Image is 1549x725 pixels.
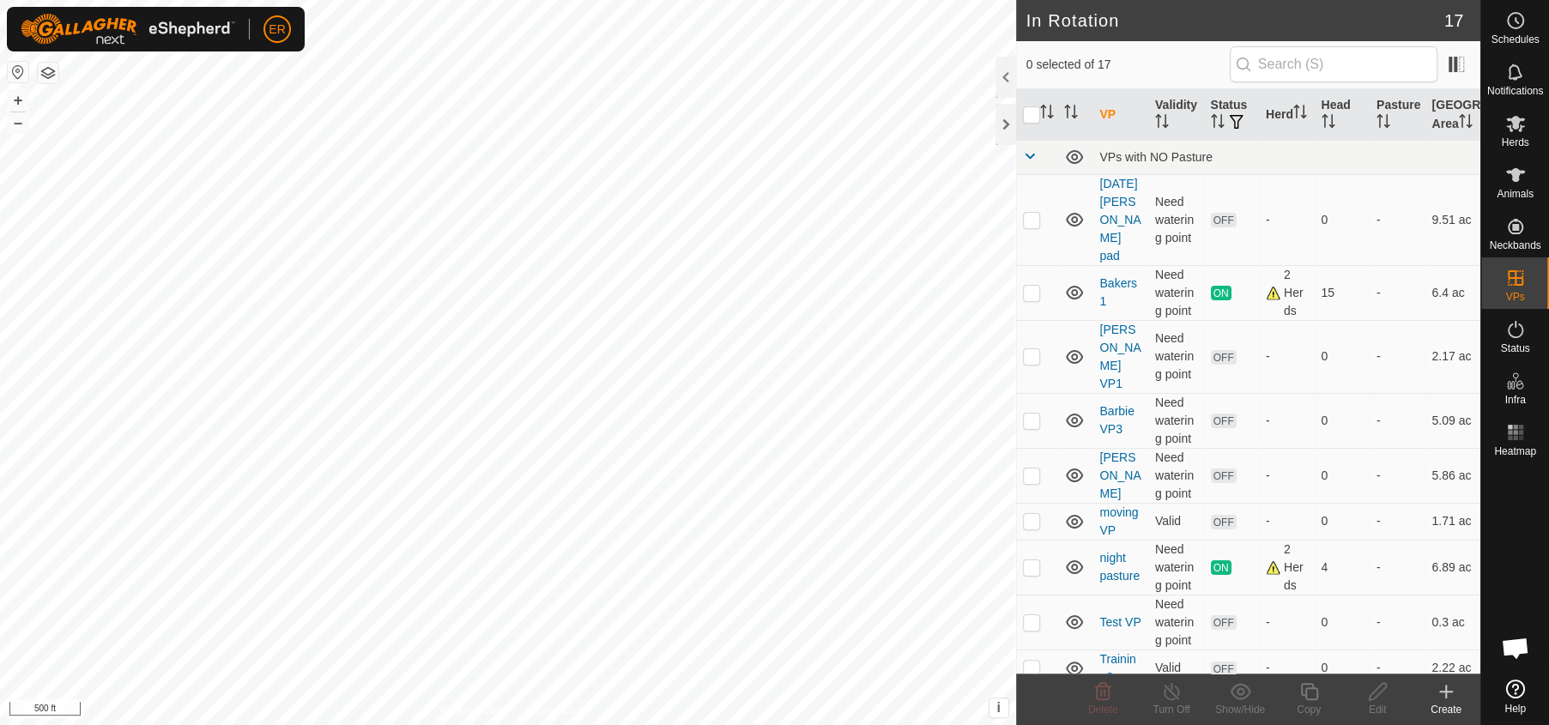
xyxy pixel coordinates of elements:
td: 0 [1315,320,1371,393]
p-sorticon: Activate to sort [1040,107,1054,121]
td: - [1370,540,1425,595]
span: OFF [1211,662,1237,676]
td: Need watering point [1148,595,1204,649]
span: ER [269,21,285,39]
div: - [1266,347,1308,366]
span: OFF [1211,468,1237,483]
img: Gallagher Logo [21,14,235,45]
th: Validity [1148,89,1204,141]
span: ON [1211,286,1231,300]
div: - [1266,512,1308,530]
div: Turn Off [1137,702,1206,717]
a: Bakers 1 [1100,276,1138,308]
div: Create [1412,702,1480,717]
th: Herd [1259,89,1315,141]
span: Status [1500,343,1529,353]
div: 2 Herds [1266,266,1308,320]
a: night pasture [1100,551,1141,583]
a: [PERSON_NAME] [1100,450,1141,500]
td: 5.09 ac [1425,393,1481,448]
td: 2.22 ac [1425,649,1481,686]
a: [PERSON_NAME] VP1 [1100,323,1141,390]
td: - [1370,393,1425,448]
td: 0.3 ac [1425,595,1481,649]
th: Head [1315,89,1371,141]
td: 0 [1315,595,1371,649]
td: - [1370,503,1425,540]
span: Schedules [1491,34,1539,45]
div: - [1266,659,1308,677]
th: Status [1204,89,1260,141]
span: Animals [1497,189,1534,199]
td: 0 [1315,503,1371,540]
td: - [1370,448,1425,503]
td: 1.71 ac [1425,503,1481,540]
td: 2.17 ac [1425,320,1481,393]
button: Reset Map [8,62,28,82]
span: i [996,700,1000,715]
div: - [1266,467,1308,485]
span: OFF [1211,414,1237,428]
td: Valid [1148,649,1204,686]
div: Show/Hide [1206,702,1274,717]
div: Edit [1343,702,1412,717]
td: Valid [1148,503,1204,540]
td: - [1370,595,1425,649]
button: + [8,90,28,111]
div: - [1266,412,1308,430]
p-sorticon: Activate to sort [1322,117,1335,130]
a: Training2 [1100,652,1136,684]
td: 9.51 ac [1425,174,1481,265]
td: Need watering point [1148,448,1204,503]
p-sorticon: Activate to sort [1293,107,1307,121]
span: OFF [1211,213,1237,227]
td: Need watering point [1148,540,1204,595]
td: 0 [1315,393,1371,448]
span: ON [1211,560,1231,575]
a: Test VP [1100,615,1141,629]
button: Map Layers [38,63,58,83]
div: 2 Herds [1266,541,1308,595]
td: 5.86 ac [1425,448,1481,503]
td: 15 [1315,265,1371,320]
td: Need watering point [1148,393,1204,448]
td: - [1370,649,1425,686]
th: Pasture [1370,89,1425,141]
span: 0 selected of 17 [1026,56,1230,74]
button: – [8,112,28,133]
span: OFF [1211,515,1237,529]
p-sorticon: Activate to sort [1211,117,1225,130]
span: Delete [1088,704,1118,716]
div: VPs with NO Pasture [1100,150,1474,164]
td: Need watering point [1148,265,1204,320]
h2: In Rotation [1026,10,1444,31]
a: Contact Us [524,703,575,718]
td: - [1370,174,1425,265]
span: Notifications [1487,86,1543,96]
div: Copy [1274,702,1343,717]
td: 0 [1315,448,1371,503]
span: Herds [1501,137,1528,148]
td: 0 [1315,649,1371,686]
a: Help [1481,673,1549,721]
button: i [989,698,1008,717]
div: Open chat [1490,622,1541,674]
td: Need watering point [1148,174,1204,265]
td: - [1370,265,1425,320]
td: - [1370,320,1425,393]
td: Need watering point [1148,320,1204,393]
div: - [1266,211,1308,229]
p-sorticon: Activate to sort [1064,107,1078,121]
div: - [1266,613,1308,631]
th: [GEOGRAPHIC_DATA] Area [1425,89,1481,141]
a: moving VP [1100,505,1139,537]
span: VPs [1505,292,1524,302]
a: [DATE] [PERSON_NAME] pad [1100,177,1141,263]
td: 0 [1315,174,1371,265]
p-sorticon: Activate to sort [1459,117,1473,130]
span: 17 [1444,8,1463,33]
td: 6.4 ac [1425,265,1481,320]
span: OFF [1211,350,1237,365]
p-sorticon: Activate to sort [1155,117,1169,130]
a: Privacy Policy [440,703,505,718]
